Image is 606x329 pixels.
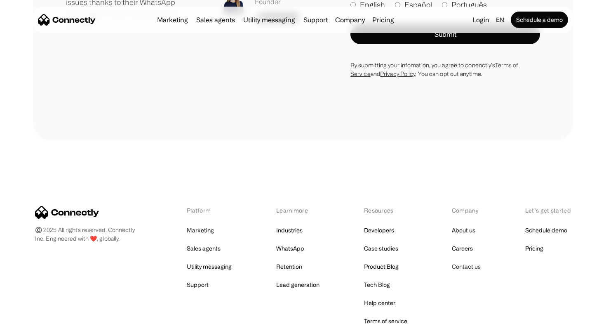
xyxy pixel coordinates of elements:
[525,225,567,236] a: Schedule demo
[380,71,415,77] a: Privacy Policy
[364,279,390,291] a: Tech Blog
[276,261,302,272] a: Retention
[333,14,367,26] div: Company
[335,14,365,26] div: Company
[364,315,407,327] a: Terms of service
[276,206,319,215] div: Learn more
[276,225,303,236] a: Industries
[511,12,568,28] a: Schedule a demo
[350,62,518,77] a: Terms of Service
[276,279,319,291] a: Lead generation
[240,17,298,23] a: Utility messaging
[193,17,238,23] a: Sales agents
[187,225,214,236] a: Marketing
[525,206,571,215] div: Let’s get started
[469,14,493,26] a: Login
[452,225,475,236] a: About us
[452,261,481,272] a: Contact us
[364,225,394,236] a: Developers
[369,17,397,23] a: Pricing
[187,243,221,254] a: Sales agents
[187,261,232,272] a: Utility messaging
[452,206,481,215] div: Company
[187,279,209,291] a: Support
[187,206,232,215] div: Platform
[452,243,473,254] a: Careers
[364,206,407,215] div: Resources
[364,297,395,309] a: Help center
[8,314,49,326] aside: Language selected: English
[364,243,398,254] a: Case studies
[38,14,96,26] a: home
[276,243,304,254] a: WhatsApp
[350,61,540,78] div: By submitting your infomation, you agree to conenctly’s and . You can opt out anytime.
[496,14,504,26] div: en
[364,261,399,272] a: Product Blog
[154,17,191,23] a: Marketing
[350,24,540,44] button: Submit
[493,14,509,26] div: en
[525,243,543,254] a: Pricing
[16,315,49,326] ul: Language list
[300,17,331,23] a: Support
